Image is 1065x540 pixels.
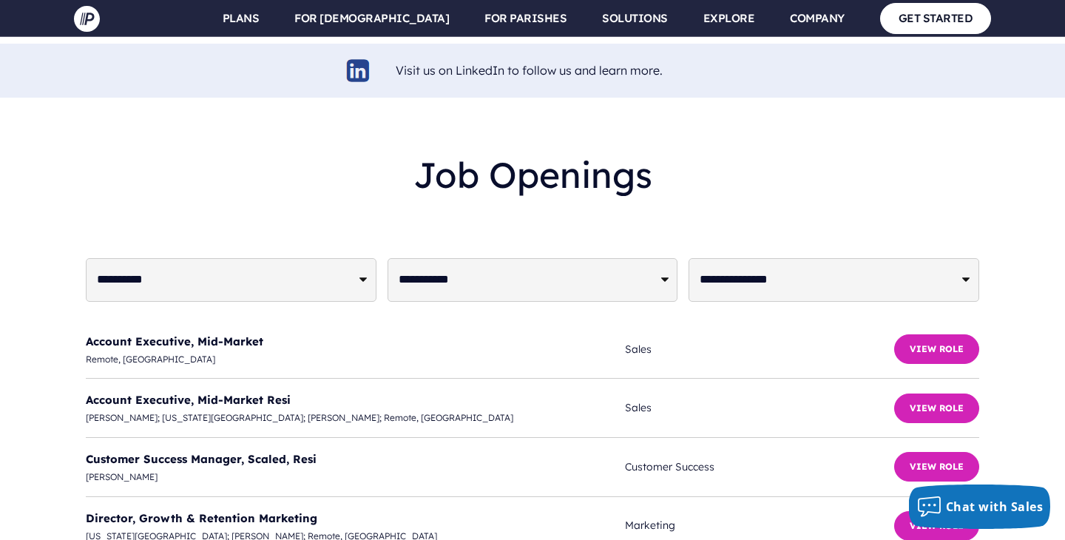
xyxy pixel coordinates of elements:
[909,485,1051,529] button: Chat with Sales
[86,452,317,466] a: Customer Success Manager, Scaled, Resi
[86,142,979,208] h2: Job Openings
[894,394,979,423] button: View Role
[86,410,625,426] span: [PERSON_NAME]; [US_STATE][GEOGRAPHIC_DATA]; [PERSON_NAME]; Remote, [GEOGRAPHIC_DATA]
[396,63,663,78] a: Visit us on LinkedIn to follow us and learn more.
[86,351,625,368] span: Remote, [GEOGRAPHIC_DATA]
[625,458,894,476] span: Customer Success
[894,452,979,482] button: View Role
[345,57,372,84] img: linkedin-logo
[894,334,979,364] button: View Role
[625,340,894,359] span: Sales
[625,516,894,535] span: Marketing
[86,334,263,348] a: Account Executive, Mid-Market
[86,511,317,525] a: Director, Growth & Retention Marketing
[946,499,1044,515] span: Chat with Sales
[625,399,894,417] span: Sales
[86,469,625,485] span: [PERSON_NAME]
[86,393,291,407] a: Account Executive, Mid-Market Resi
[880,3,992,33] a: GET STARTED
